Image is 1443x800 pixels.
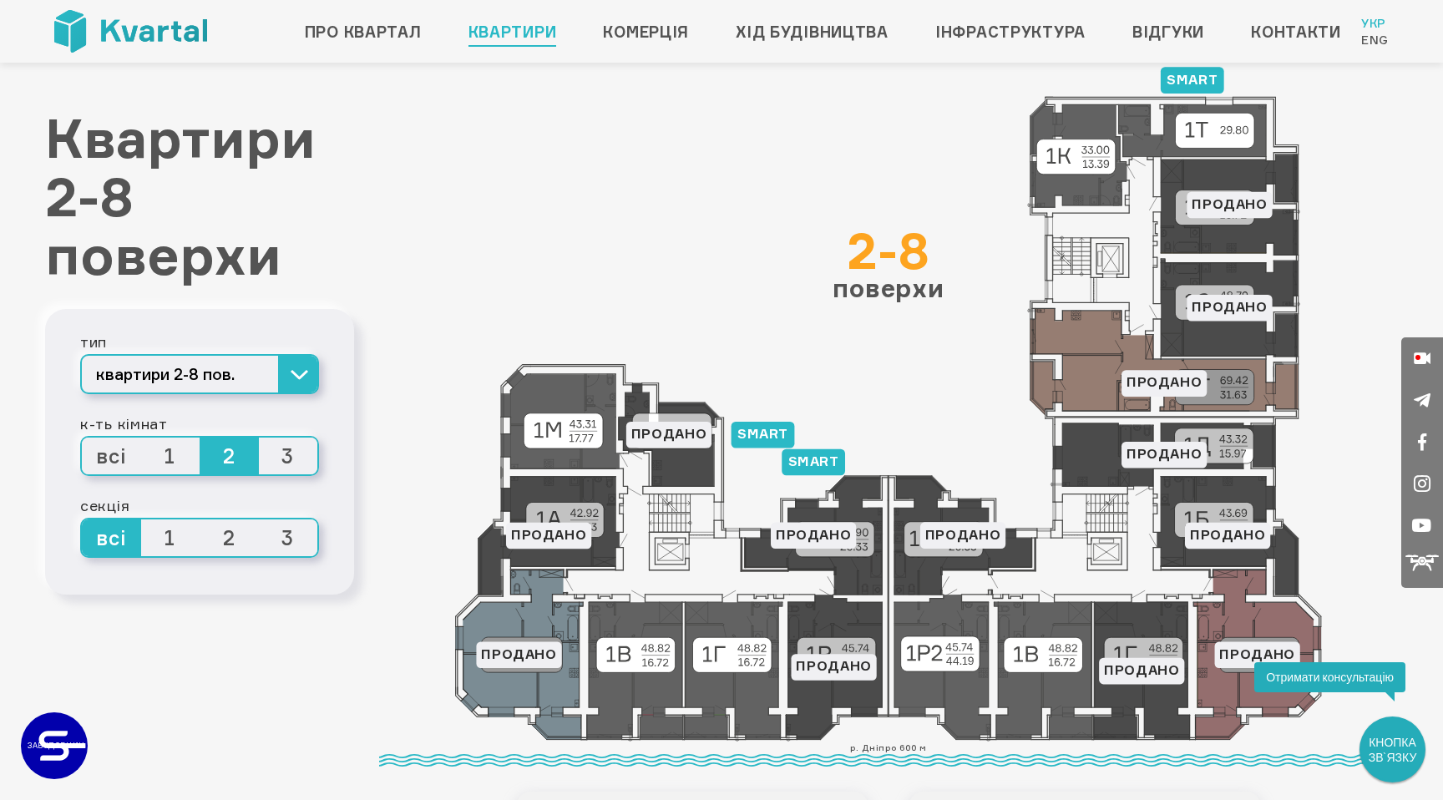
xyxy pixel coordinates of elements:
span: 3 [259,438,318,474]
a: Про квартал [305,18,422,45]
div: КНОПКА ЗВ`ЯЗКУ [1361,718,1424,781]
div: тип [80,329,319,354]
button: квартири 2-8 пов. [80,354,319,394]
a: ЗАБУДОВНИК [21,712,88,779]
span: 1 [141,519,200,556]
a: Укр [1361,15,1389,32]
div: 2-8 [833,225,944,276]
img: Kvartal [54,10,207,53]
div: р. Дніпро 600 м [379,741,1398,767]
div: Отримати консультацію [1254,662,1405,692]
a: Eng [1361,32,1389,48]
a: Відгуки [1132,18,1204,45]
span: 3 [259,519,318,556]
a: Комерція [603,18,689,45]
span: 1 [141,438,200,474]
div: поверхи [833,225,944,301]
h1: Квартири 2-8 поверхи [45,109,354,284]
a: Інфраструктура [935,18,1086,45]
a: Квартири [468,18,557,45]
span: всі [82,438,141,474]
text: ЗАБУДОВНИК [28,741,84,750]
div: к-ть кімнат [80,411,319,436]
span: 2 [200,438,259,474]
a: Контакти [1251,18,1341,45]
div: секція [80,493,319,518]
span: 2 [200,519,259,556]
span: всі [82,519,141,556]
a: Хід будівництва [736,18,889,45]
